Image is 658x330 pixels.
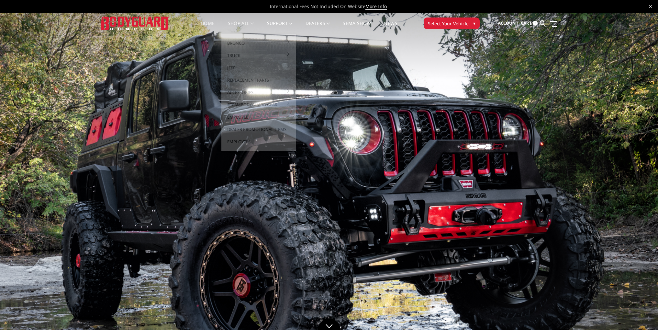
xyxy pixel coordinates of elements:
[365,3,387,10] a: More Info
[224,49,293,62] a: Truck
[628,215,635,226] button: 5 of 5
[498,20,519,26] span: Account
[224,86,293,99] a: Accessories
[224,99,293,111] a: #TeamBodyguard Gear
[628,205,635,215] button: 4 of 5
[201,21,215,34] a: Home
[224,111,293,123] a: Employee
[224,62,293,74] a: Jeep
[521,20,532,26] span: Cart
[628,184,635,194] button: 2 of 5
[101,17,169,30] img: BODYGUARD BUMPERS
[384,21,397,34] a: News
[224,37,293,49] a: Bronco
[228,21,254,34] a: shop all
[533,21,538,26] span: 3
[498,15,519,32] a: Account
[343,21,371,34] a: SEMA Show
[628,194,635,205] button: 3 of 5
[473,20,475,27] span: ▾
[224,74,293,86] a: Replacement Parts
[306,21,330,34] a: Dealers
[224,123,293,136] a: Dealer Promotional Items
[318,319,340,330] a: Click to Down
[267,21,293,34] a: Support
[628,174,635,184] button: 1 of 5
[626,299,658,330] iframe: Chat Widget
[521,15,538,32] a: Cart 3
[428,20,469,27] span: Select Your Vehicle
[424,18,480,29] button: Select Your Vehicle
[224,136,293,148] a: Employees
